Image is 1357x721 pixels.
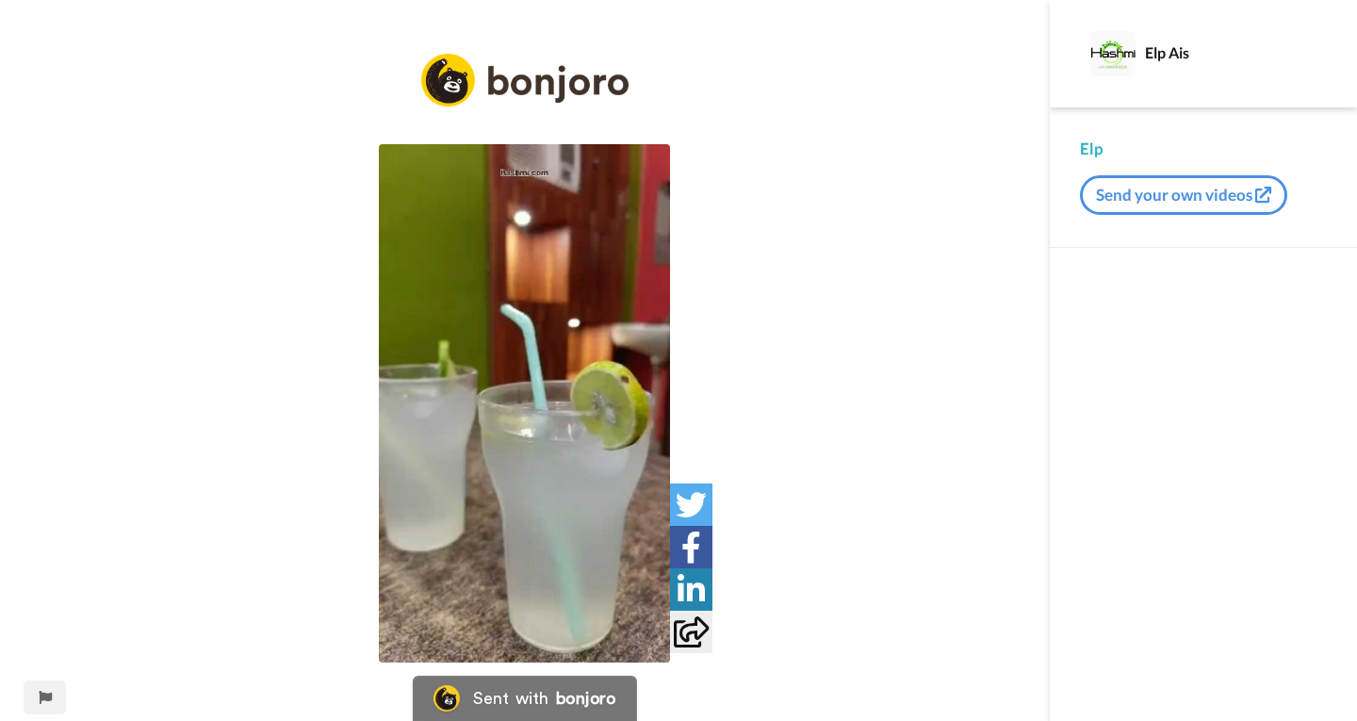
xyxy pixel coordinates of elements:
[1145,43,1326,61] div: Elp Ais
[379,144,670,663] img: 4ff69512-dbc3-4d9f-b25c-37b1c333a9e6_thumbnail_source_1709883012.jpg
[1080,175,1287,215] button: Send your own videos
[413,676,637,721] a: Bonjoro LogoSent withbonjoro
[421,54,629,107] img: logo_full.png
[473,690,548,707] div: Sent with
[1090,31,1136,76] img: Profile Image
[556,690,616,707] div: bonjoro
[1080,138,1327,160] div: Elp
[433,685,460,712] img: Bonjoro Logo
